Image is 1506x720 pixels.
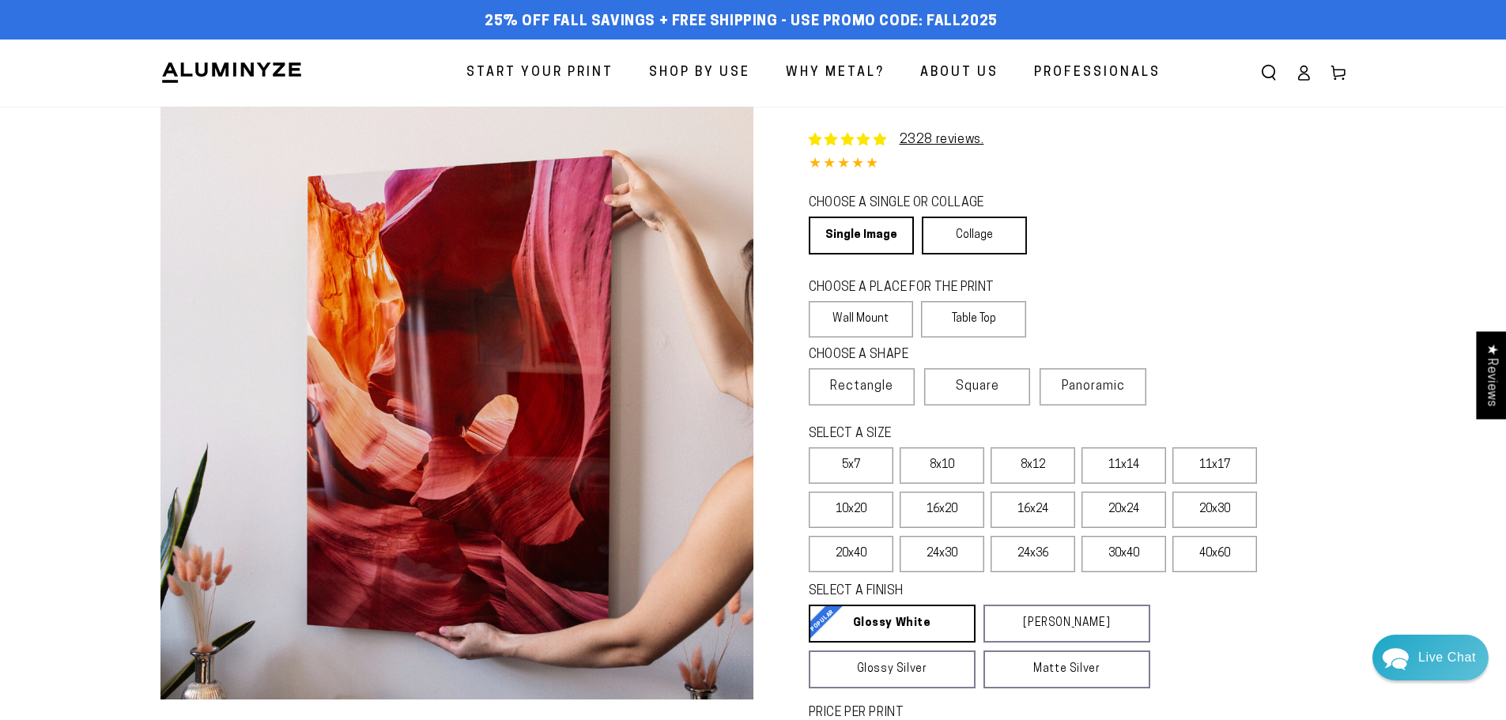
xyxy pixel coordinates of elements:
[983,605,1150,643] a: [PERSON_NAME]
[455,52,625,94] a: Start Your Print
[830,377,893,396] span: Rectangle
[1081,492,1166,528] label: 20x24
[991,447,1075,484] label: 8x12
[1081,447,1166,484] label: 11x14
[809,605,976,643] a: Glossy White
[809,492,893,528] label: 10x20
[809,153,1346,176] div: 4.85 out of 5.0 stars
[1172,536,1257,572] label: 40x60
[809,217,914,254] a: Single Image
[809,194,1013,213] legend: CHOOSE A SINGLE OR COLLAGE
[991,536,1075,572] label: 24x36
[786,62,885,85] span: Why Metal?
[983,650,1150,688] a: Matte Silver
[637,52,762,94] a: Shop By Use
[809,301,914,337] label: Wall Mount
[1034,62,1161,85] span: Professionals
[1062,380,1125,393] span: Panoramic
[1418,635,1476,680] div: Contact Us Directly
[485,13,998,31] span: 25% off FALL Savings + Free Shipping - Use Promo Code: FALL2025
[1172,447,1257,484] label: 11x17
[466,62,613,85] span: Start Your Print
[809,447,893,484] label: 5x7
[921,301,1026,337] label: Table Top
[809,279,1012,297] legend: CHOOSE A PLACE FOR THE PRINT
[956,377,999,396] span: Square
[160,61,303,85] img: Aluminyze
[774,52,896,94] a: Why Metal?
[900,447,984,484] label: 8x10
[809,425,1125,443] legend: SELECT A SIZE
[1251,55,1286,90] summary: Search our site
[809,650,976,688] a: Glossy Silver
[900,492,984,528] label: 16x20
[900,536,984,572] label: 24x30
[1476,331,1506,419] div: Click to open Judge.me floating reviews tab
[900,134,984,146] a: 2328 reviews.
[991,492,1075,528] label: 16x24
[908,52,1010,94] a: About Us
[649,62,750,85] span: Shop By Use
[1372,635,1489,680] div: Chat widget toggle
[1172,492,1257,528] label: 20x30
[1022,52,1172,94] a: Professionals
[809,346,1014,364] legend: CHOOSE A SHAPE
[922,217,1027,254] a: Collage
[809,536,893,572] label: 20x40
[1081,536,1166,572] label: 30x40
[809,582,1112,601] legend: SELECT A FINISH
[920,62,998,85] span: About Us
